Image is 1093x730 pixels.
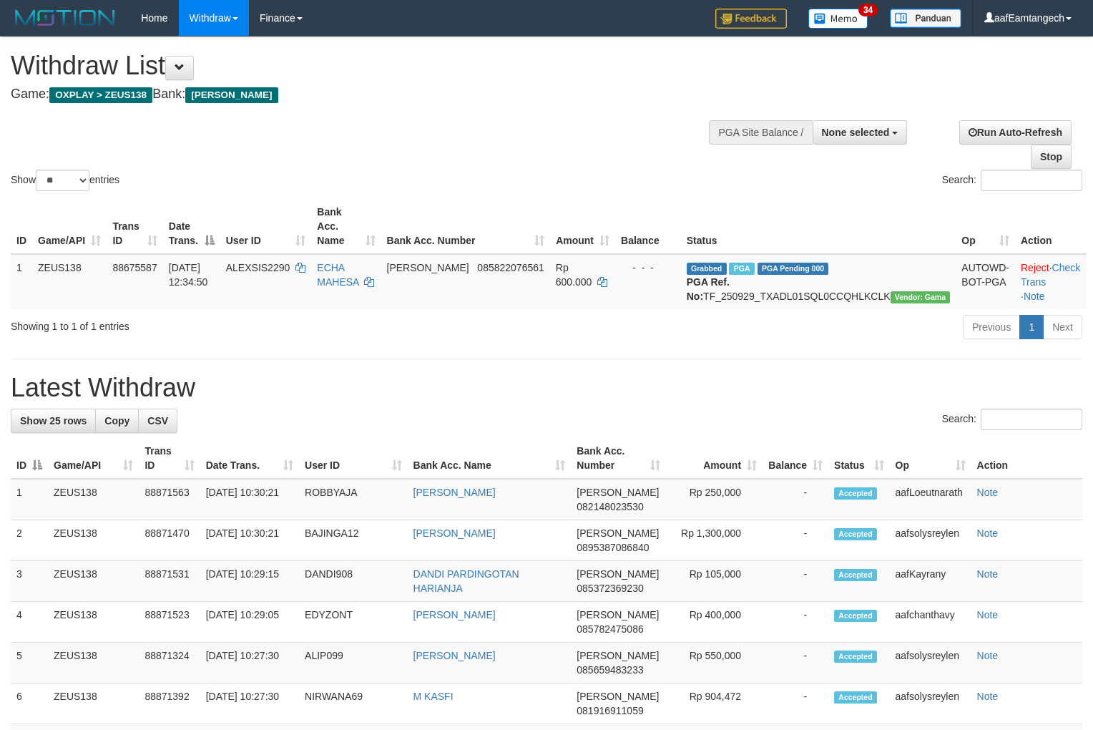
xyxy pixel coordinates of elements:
[107,199,162,254] th: Trans ID: activate to sort column ascending
[413,650,496,661] a: [PERSON_NAME]
[413,609,496,620] a: [PERSON_NAME]
[139,602,200,643] td: 88871523
[11,313,445,334] div: Showing 1 to 1 of 1 entries
[200,683,299,724] td: [DATE] 10:27:30
[977,568,999,580] a: Note
[666,683,763,724] td: Rp 904,472
[220,199,312,254] th: User ID: activate to sort column ascending
[200,479,299,520] td: [DATE] 10:30:21
[709,120,812,145] div: PGA Site Balance /
[413,568,519,594] a: DANDI PARDINGOTAN HARIANJA
[687,263,727,275] span: Grabbed
[956,254,1015,309] td: AUTOWD-BOT-PGA
[763,643,828,683] td: -
[104,415,129,427] span: Copy
[715,9,787,29] img: Feedback.jpg
[577,705,643,716] span: Copy 081916911059 to clipboard
[200,520,299,561] td: [DATE] 10:30:21
[687,276,730,302] b: PGA Ref. No:
[11,602,48,643] td: 4
[577,501,643,512] span: Copy 082148023530 to clipboard
[971,438,1082,479] th: Action
[977,527,999,539] a: Note
[977,691,999,702] a: Note
[577,664,643,676] span: Copy 085659483233 to clipboard
[577,487,659,498] span: [PERSON_NAME]
[299,479,407,520] td: ROBBYAJA
[1015,254,1087,309] td: · ·
[1043,315,1082,339] a: Next
[981,170,1082,191] input: Search:
[226,262,290,273] span: ALEXSIS2290
[577,583,643,594] span: Copy 085372369230 to clipboard
[139,643,200,683] td: 88871324
[666,561,763,602] td: Rp 105,000
[981,409,1082,430] input: Search:
[615,199,681,254] th: Balance
[942,170,1082,191] label: Search:
[763,602,828,643] td: -
[571,438,666,479] th: Bank Acc. Number: activate to sort column ascending
[763,520,828,561] td: -
[299,561,407,602] td: DANDI908
[139,561,200,602] td: 88871531
[48,602,139,643] td: ZEUS138
[834,651,877,663] span: Accepted
[48,479,139,520] td: ZEUS138
[299,602,407,643] td: EDYZONT
[977,609,999,620] a: Note
[200,602,299,643] td: [DATE] 10:29:05
[11,520,48,561] td: 2
[763,683,828,724] td: -
[48,643,139,683] td: ZEUS138
[413,487,496,498] a: [PERSON_NAME]
[477,262,544,273] span: Copy 085822076561 to clipboard
[200,643,299,683] td: [DATE] 10:27:30
[763,561,828,602] td: -
[858,4,878,16] span: 34
[11,438,48,479] th: ID: activate to sort column descending
[890,520,971,561] td: aafsolysreylen
[1031,145,1072,169] a: Stop
[185,87,278,103] span: [PERSON_NAME]
[550,199,615,254] th: Amount: activate to sort column ascending
[11,199,32,254] th: ID
[758,263,829,275] span: PGA Pending
[834,610,877,622] span: Accepted
[666,520,763,561] td: Rp 1,300,000
[11,643,48,683] td: 5
[681,254,956,309] td: TF_250929_TXADL01SQL0CCQHLKCLK
[299,643,407,683] td: ALIP099
[956,199,1015,254] th: Op: activate to sort column ascending
[381,199,550,254] th: Bank Acc. Number: activate to sort column ascending
[834,487,877,500] span: Accepted
[834,569,877,581] span: Accepted
[311,199,381,254] th: Bank Acc. Name: activate to sort column ascending
[11,87,715,102] h4: Game: Bank:
[139,438,200,479] th: Trans ID: activate to sort column ascending
[763,438,828,479] th: Balance: activate to sort column ascending
[891,291,951,303] span: Vendor URL: https://trx31.1velocity.biz
[890,602,971,643] td: aafchanthavy
[299,520,407,561] td: BAJINGA12
[813,120,908,145] button: None selected
[139,520,200,561] td: 88871470
[200,438,299,479] th: Date Trans.: activate to sort column ascending
[11,479,48,520] td: 1
[942,409,1082,430] label: Search:
[577,623,643,635] span: Copy 085782475086 to clipboard
[577,568,659,580] span: [PERSON_NAME]
[681,199,956,254] th: Status
[387,262,469,273] span: [PERSON_NAME]
[808,9,868,29] img: Button%20Memo.svg
[577,609,659,620] span: [PERSON_NAME]
[1015,199,1087,254] th: Action
[577,650,659,661] span: [PERSON_NAME]
[48,520,139,561] td: ZEUS138
[32,199,107,254] th: Game/API: activate to sort column ascending
[577,527,659,539] span: [PERSON_NAME]
[890,683,971,724] td: aafsolysreylen
[139,683,200,724] td: 88871392
[666,643,763,683] td: Rp 550,000
[890,438,971,479] th: Op: activate to sort column ascending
